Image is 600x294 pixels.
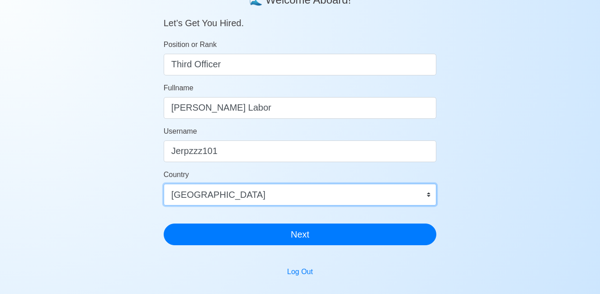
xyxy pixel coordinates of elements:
span: Fullname [164,84,194,92]
h5: Let’s Get You Hired. [164,7,437,28]
span: Position or Rank [164,41,217,48]
label: Country [164,169,189,180]
input: ex. 2nd Officer w/Master License [164,54,437,75]
button: Next [164,224,437,245]
span: Username [164,127,197,135]
input: Your Fullname [164,97,437,119]
input: Ex. donaldcris [164,140,437,162]
button: Log Out [281,263,319,280]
